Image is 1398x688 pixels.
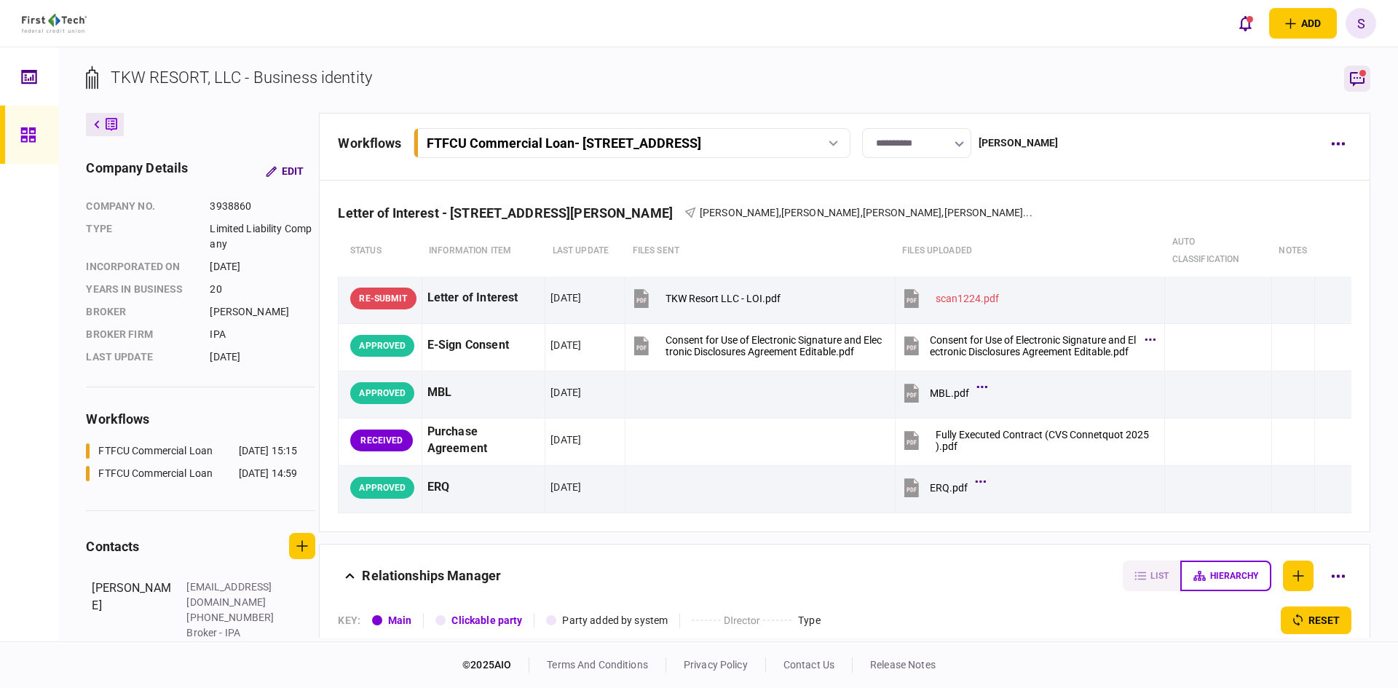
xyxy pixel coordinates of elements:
[427,376,540,409] div: MBL
[666,334,882,357] div: Consent for Use of Electronic Signature and Electronic Disclosures Agreement Editable.pdf
[870,659,936,671] a: release notes
[779,207,781,218] span: ,
[350,288,416,309] div: RE-SUBMIT
[550,432,581,447] div: [DATE]
[86,158,188,184] div: company details
[700,207,779,218] span: [PERSON_NAME]
[186,625,281,641] div: Broker - IPA
[338,133,401,153] div: workflows
[186,580,281,610] div: [EMAIL_ADDRESS][DOMAIN_NAME]
[86,259,195,274] div: incorporated on
[86,349,195,365] div: last update
[210,327,315,342] div: IPA
[930,334,1137,357] div: Consent for Use of Electronic Signature and Electronic Disclosures Agreement Editable.pdf
[895,226,1164,277] th: Files uploaded
[550,385,581,400] div: [DATE]
[210,304,315,320] div: [PERSON_NAME]
[210,221,315,252] div: Limited Liability Company
[210,259,315,274] div: [DATE]
[901,282,999,315] button: scan1224.pdf
[863,207,942,218] span: [PERSON_NAME]
[86,327,195,342] div: broker firm
[550,290,581,305] div: [DATE]
[427,282,540,315] div: Letter of Interest
[462,657,529,673] div: © 2025 AIO
[901,424,1152,456] button: Fully Executed Contract (CVS Connetquot 2025).pdf
[666,293,781,304] div: TKW Resort LLC - LOI.pdf
[631,329,882,362] button: Consent for Use of Electronic Signature and Electronic Disclosures Agreement Editable.pdf
[388,613,412,628] div: Main
[1210,571,1258,581] span: hierarchy
[362,561,501,591] div: Relationships Manager
[1281,606,1351,634] button: reset
[781,207,861,218] span: [PERSON_NAME]
[210,199,315,214] div: 3938860
[210,282,315,297] div: 20
[901,329,1152,362] button: Consent for Use of Electronic Signature and Electronic Disclosures Agreement Editable.pdf
[783,659,834,671] a: contact us
[901,376,984,409] button: MBL.pdf
[547,659,648,671] a: terms and conditions
[86,537,139,556] div: contacts
[1346,8,1376,39] button: S
[861,207,863,218] span: ,
[350,477,414,499] div: APPROVED
[239,443,298,459] div: [DATE] 15:15
[86,304,195,320] div: Broker
[1165,226,1272,277] th: auto classification
[86,221,195,252] div: Type
[338,613,360,628] div: KEY :
[350,430,413,451] div: RECEIVED
[1023,205,1032,221] span: ...
[1123,561,1180,591] button: list
[338,205,684,221] div: Letter of Interest - [STREET_ADDRESS][PERSON_NAME]
[350,382,414,404] div: APPROVED
[901,471,982,504] button: ERQ.pdf
[451,613,522,628] div: Clickable party
[700,205,1032,221] div: Valerie Weatherly
[86,443,297,459] a: FTFCU Commercial Loan[DATE] 15:15
[98,443,213,459] div: FTFCU Commercial Loan
[86,409,315,429] div: workflows
[92,580,172,641] div: [PERSON_NAME]
[186,610,281,625] div: [PHONE_NUMBER]
[239,466,298,481] div: [DATE] 14:59
[930,482,968,494] div: ERQ.pdf
[422,226,545,277] th: Information item
[684,659,748,671] a: privacy policy
[936,429,1152,452] div: Fully Executed Contract (CVS Connetquot 2025).pdf
[979,135,1059,151] div: [PERSON_NAME]
[427,471,540,504] div: ERQ
[936,293,999,304] div: scan1224.pdf
[98,466,213,481] div: FTFCU Commercial Loan
[86,199,195,214] div: company no.
[339,226,422,277] th: status
[1269,8,1337,39] button: open adding identity options
[1180,561,1271,591] button: hierarchy
[1230,8,1260,39] button: open notifications list
[798,613,821,628] div: Type
[111,66,372,90] div: TKW RESORT, LLC - Business identity
[930,387,969,399] div: MBL.pdf
[427,424,540,457] div: Purchase Agreement
[22,14,87,33] img: client company logo
[350,335,414,357] div: APPROVED
[545,226,625,277] th: last update
[631,282,781,315] button: TKW Resort LLC - LOI.pdf
[550,480,581,494] div: [DATE]
[86,466,297,481] a: FTFCU Commercial Loan[DATE] 14:59
[562,613,668,628] div: Party added by system
[941,207,944,218] span: ,
[1150,571,1169,581] span: list
[1271,226,1314,277] th: notes
[414,128,850,158] button: FTFCU Commercial Loan- [STREET_ADDRESS]
[427,135,701,151] div: FTFCU Commercial Loan - [STREET_ADDRESS]
[86,282,195,297] div: years in business
[254,158,315,184] button: Edit
[550,338,581,352] div: [DATE]
[625,226,895,277] th: files sent
[210,349,315,365] div: [DATE]
[944,207,1024,218] span: [PERSON_NAME]
[427,329,540,362] div: E-Sign Consent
